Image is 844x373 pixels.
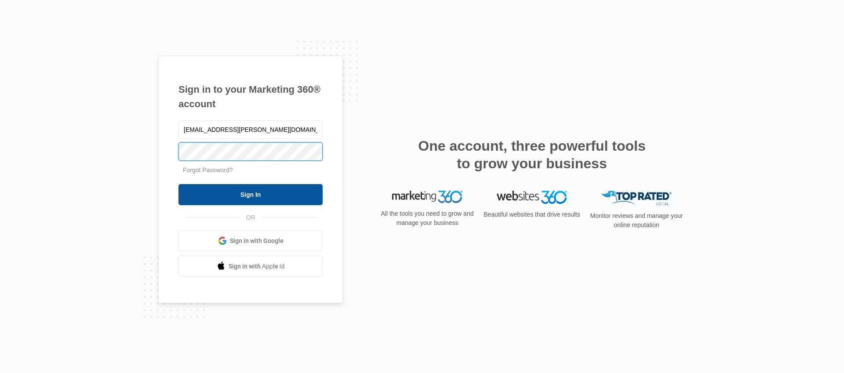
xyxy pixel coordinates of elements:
h2: One account, three powerful tools to grow your business [415,137,648,172]
img: Websites 360 [497,191,567,203]
h1: Sign in to your Marketing 360® account [178,82,323,111]
p: Monitor reviews and manage your online reputation [587,211,686,230]
p: All the tools you need to grow and manage your business [378,209,477,228]
p: Beautiful websites that drive results [483,210,581,219]
span: OR [240,213,262,222]
input: Email [178,120,323,139]
input: Sign In [178,184,323,205]
a: Sign in with Google [178,230,323,251]
img: Top Rated Local [601,191,672,205]
a: Sign in with Apple Id [178,256,323,277]
span: Sign in with Google [230,236,284,246]
img: Marketing 360 [392,191,462,203]
a: Forgot Password? [183,167,233,174]
span: Sign in with Apple Id [229,262,285,271]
